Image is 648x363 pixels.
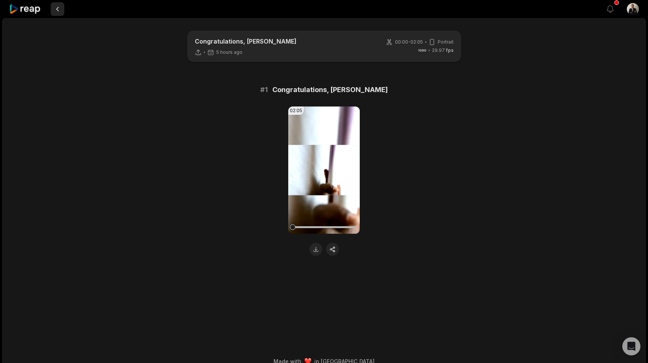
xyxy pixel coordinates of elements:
span: Congratulations, [PERSON_NAME] [272,84,388,95]
p: Congratulations, [PERSON_NAME] [195,37,297,46]
span: 00:00 - 02:05 [395,39,423,45]
span: fps [446,47,454,53]
span: Portrait [438,39,454,45]
span: # 1 [260,84,268,95]
div: Open Intercom Messenger [622,337,640,355]
span: 5 hours ago [216,49,242,55]
span: 29.97 [432,47,454,54]
video: Your browser does not support mp4 format. [288,106,360,234]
